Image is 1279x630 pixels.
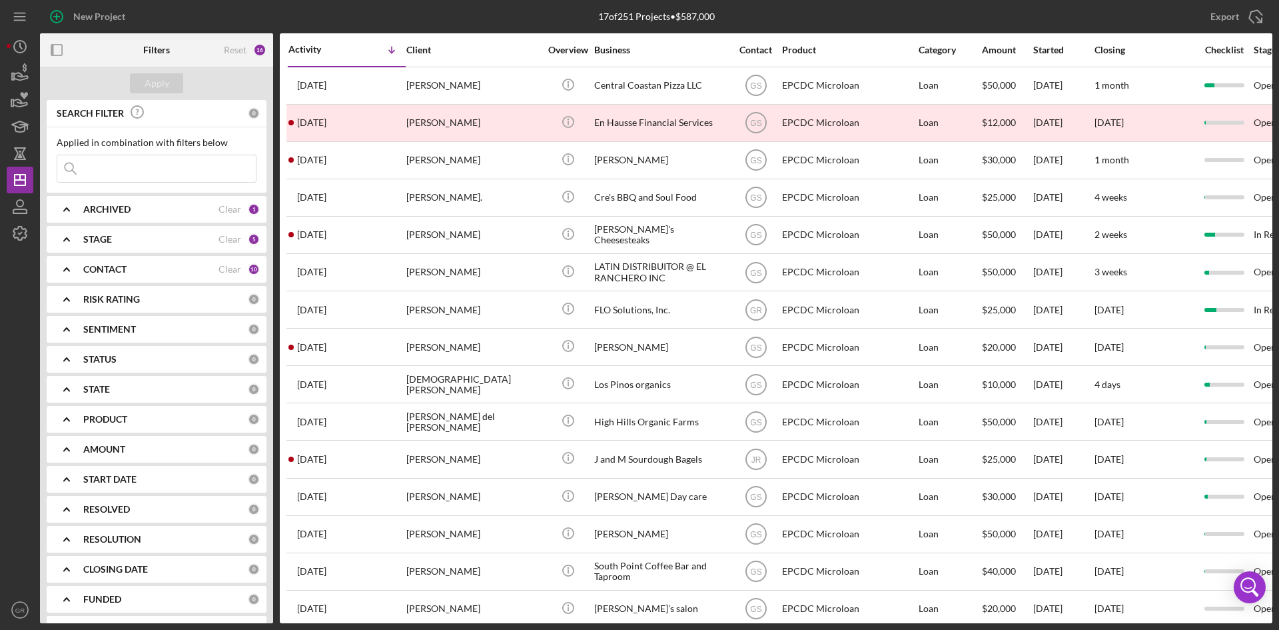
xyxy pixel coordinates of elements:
div: $50,000 [982,217,1032,253]
div: EPCDC Microloan [782,255,915,290]
text: JR [751,455,761,465]
time: 1 month [1094,79,1129,91]
div: Activity [288,44,347,55]
text: GS [750,231,761,240]
b: SENTIMENT [83,324,136,335]
div: [DATE] [1033,180,1093,215]
div: EPCDC Microloan [782,180,915,215]
div: $50,000 [982,404,1032,439]
div: EPCDC Microloan [782,292,915,327]
div: Product [782,45,915,55]
time: 2025-06-16 18:03 [297,417,326,427]
time: 2024-10-08 05:05 [297,603,326,614]
div: 0 [248,593,260,605]
div: Loan [919,329,981,365]
div: J and M Sourdough Bagels [594,441,727,477]
text: GS [750,493,761,502]
div: Loan [919,180,981,215]
button: Export [1197,3,1272,30]
div: [DATE] [1033,554,1093,589]
time: 3 weeks [1094,266,1127,277]
div: Amount [982,45,1032,55]
div: $25,000 [982,180,1032,215]
div: EPCDC Microloan [782,404,915,439]
div: $50,000 [982,68,1032,103]
b: AMOUNT [83,444,125,455]
div: 0 [248,533,260,545]
div: Clear [218,204,241,215]
b: RISK RATING [83,294,140,305]
time: [DATE] [1094,528,1124,539]
div: EPCDC Microloan [782,479,915,515]
b: STATUS [83,354,117,365]
text: GR [15,607,25,614]
text: GR [750,305,762,315]
button: Apply [130,73,183,93]
time: 2025-01-30 05:01 [297,529,326,539]
div: [PERSON_NAME] [406,68,540,103]
div: [DATE] [1033,329,1093,365]
time: 2025-07-17 21:33 [297,267,326,277]
div: 0 [248,383,260,395]
div: [DATE] [1033,404,1093,439]
time: 2025-07-23 01:49 [297,229,326,240]
div: EPCDC Microloan [782,591,915,627]
time: 2025-08-08 01:03 [297,80,326,91]
div: [DATE] [1033,441,1093,477]
div: $50,000 [982,255,1032,290]
div: [PERSON_NAME] [406,329,540,365]
div: [PERSON_NAME] [594,517,727,552]
b: RESOLVED [83,504,130,515]
div: [DATE] [1033,255,1093,290]
text: GS [750,119,761,128]
div: Loan [919,292,981,327]
div: Cre's BBQ and Soul Food [594,180,727,215]
div: EPCDC Microloan [782,68,915,103]
div: Clear [218,234,241,245]
div: [DATE] [1033,143,1093,178]
div: [DATE] [1033,68,1093,103]
div: En Hausse Financial Services [594,105,727,141]
div: [PERSON_NAME] [406,217,540,253]
div: Export [1210,3,1239,30]
time: [DATE] [1094,565,1124,577]
div: [PERSON_NAME] [406,255,540,290]
div: [DATE] [1033,479,1093,515]
div: [PERSON_NAME] Day care [594,479,727,515]
time: 4 days [1094,379,1120,390]
time: 2 weeks [1094,229,1127,240]
div: Contact [731,45,781,55]
div: Loan [919,441,981,477]
div: Applied in combination with filters below [57,137,256,148]
div: Open Intercom Messenger [1234,571,1266,603]
text: GS [750,605,761,614]
div: 0 [248,503,260,515]
time: 2025-07-09 18:09 [297,305,326,315]
div: Overview [543,45,593,55]
div: Loan [919,143,981,178]
div: EPCDC Microloan [782,367,915,402]
div: 17 of 251 Projects • $587,000 [598,11,715,22]
b: CONTACT [83,264,127,275]
div: Started [1033,45,1093,55]
div: [DATE] [1033,591,1093,627]
div: $30,000 [982,479,1032,515]
div: EPCDC Microloan [782,554,915,589]
div: South Point Coffee Bar and Taproom [594,554,727,589]
time: 2025-07-07 22:16 [297,342,326,353]
div: Loan [919,554,981,589]
div: $20,000 [982,591,1032,627]
text: GS [750,81,761,91]
div: [DATE] [1033,105,1093,141]
text: GS [750,193,761,203]
div: $50,000 [982,517,1032,552]
div: High Hills Organic Farms [594,404,727,439]
div: Checklist [1196,45,1252,55]
div: Loan [919,217,981,253]
time: 2025-07-01 04:14 [297,379,326,390]
b: CLOSING DATE [83,564,148,575]
div: Los Pinos organics [594,367,727,402]
div: Loan [919,105,981,141]
div: $25,000 [982,292,1032,327]
text: GS [750,380,761,389]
